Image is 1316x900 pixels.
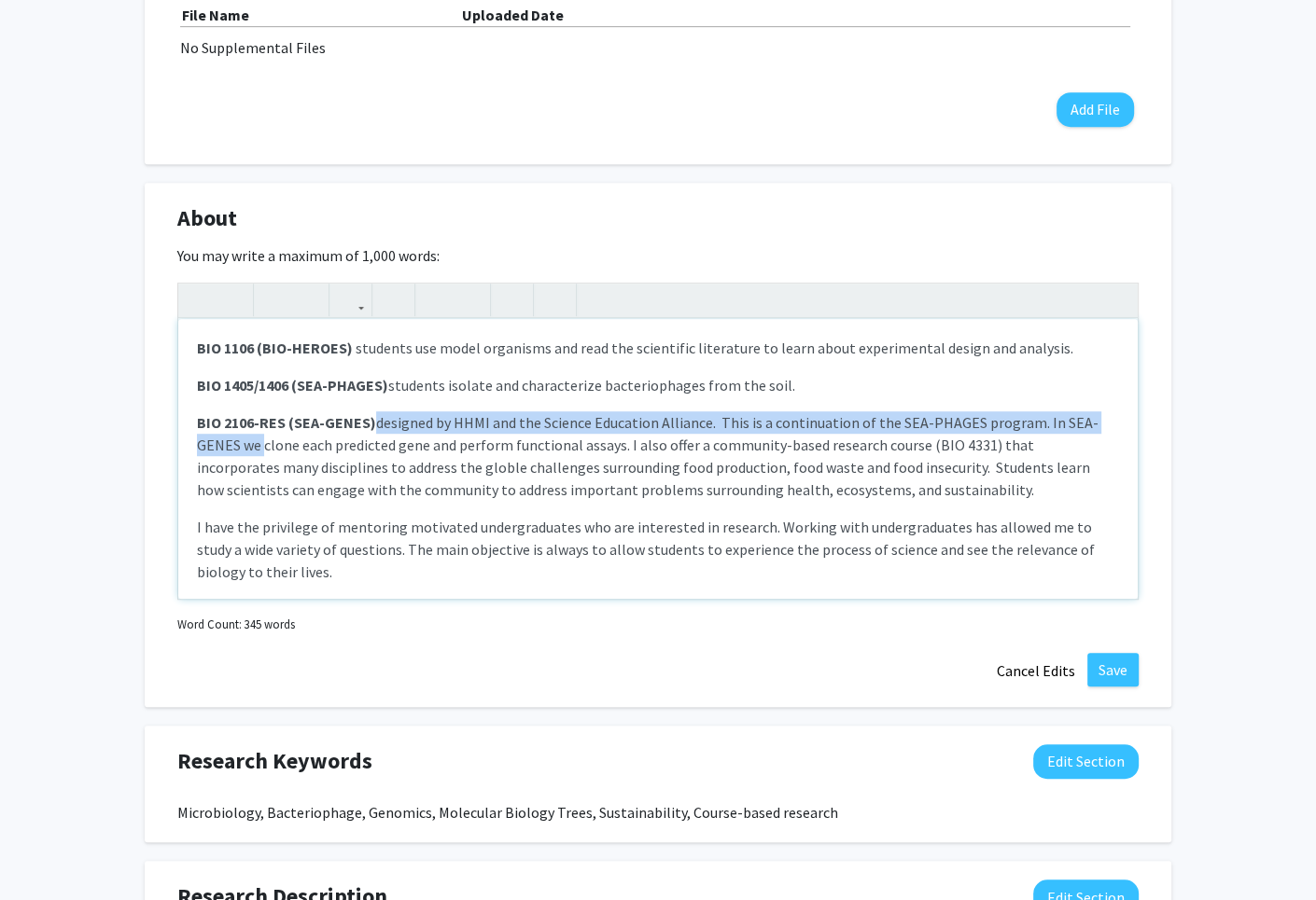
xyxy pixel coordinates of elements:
div: Microbiology, Bacteriophage, Genomics, Molecular Biology Trees, Sustainability, Course-based rese... [177,801,1139,824]
strong: BIO 2106-RES (SEA-GENES) [197,413,376,432]
b: File Name [182,6,249,24]
p: I have the privilege of mentoring motivated undergraduates who are interested in research. Workin... [197,516,1119,583]
button: Strong (Ctrl + B) [183,284,216,316]
p: designed by HHMI and the Science Education Alliance. This is a continuation of the SEA-PHAGES pro... [197,411,1119,501]
button: Insert Image [377,284,410,316]
p: Baylor is such a great place to learn and grow. As the Director of Undergraduate Research in the ... [197,598,1119,665]
b: Uploaded Date [462,6,564,24]
button: Cancel Edits [985,653,1087,688]
span: Research Keywords [177,744,372,778]
button: Link [334,284,367,316]
button: Insert horizontal rule [539,284,571,316]
strong: BIO 1405/1406 (SEA-PHAGES) [197,376,388,395]
button: Save [1087,653,1139,686]
div: No Supplemental Files [180,36,1136,59]
label: You may write a maximum of 1,000 words: [177,244,440,267]
iframe: Chat [14,816,79,886]
button: Fullscreen [1100,284,1133,316]
small: Word Count: 345 words [177,616,295,633]
p: students use model organisms and read the scientific literature to learn about experimental desig... [197,337,1119,359]
button: Add File [1057,92,1134,127]
button: Unordered list [420,284,453,316]
div: Note to users with screen readers: Please deactivate our accessibility plugin for this page as it... [178,319,1138,599]
span: About [177,201,237,235]
strong: BIO 1106 (BIO-HEROES) [197,339,356,357]
p: students isolate and characterize bacteriophages from the soil. [197,374,1119,396]
button: Superscript [259,284,291,316]
button: Remove format [496,284,528,316]
button: Edit Research Keywords [1033,744,1139,779]
button: Ordered list [453,284,485,316]
button: Emphasis (Ctrl + I) [216,284,248,316]
button: Subscript [291,284,324,316]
